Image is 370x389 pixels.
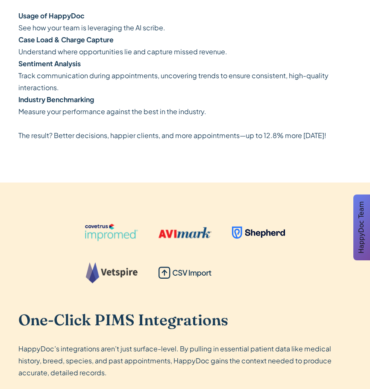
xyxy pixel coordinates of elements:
[85,262,138,283] img: Vetspire Logo
[18,95,94,104] strong: Industry Benchmarking
[18,11,85,20] strong: Usage of HappyDoc
[18,311,351,329] h3: One-Click PIMS Integrations
[232,227,285,239] img: Shepherd Logo
[85,224,138,242] img: Impromed Logo
[159,227,211,239] img: AVImark logo
[18,59,81,68] strong: Sentiment Analysis
[18,35,114,44] strong: Case Load & Charge Capture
